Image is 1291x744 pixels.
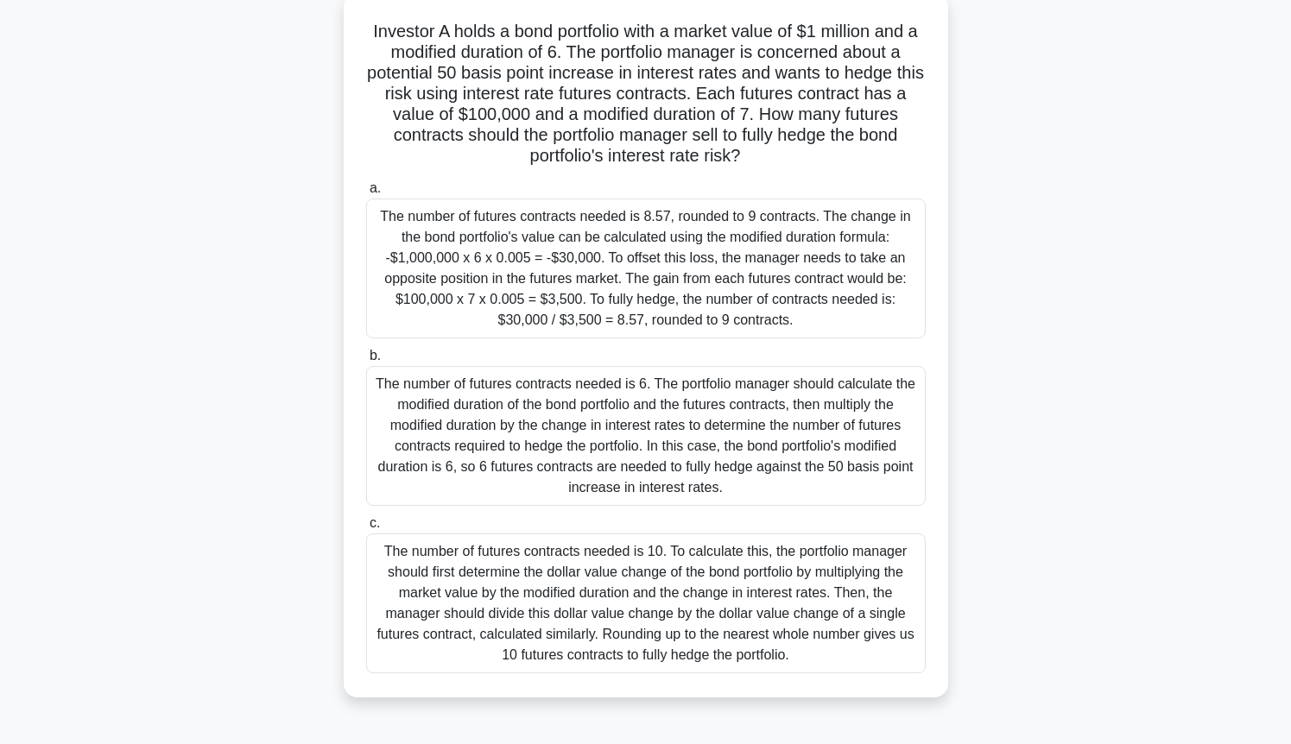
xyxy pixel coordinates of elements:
div: The number of futures contracts needed is 6. The portfolio manager should calculate the modified ... [366,366,926,506]
h5: Investor A holds a bond portfolio with a market value of $1 million and a modified duration of 6.... [364,21,927,167]
div: The number of futures contracts needed is 8.57, rounded to 9 contracts. The change in the bond po... [366,199,926,338]
span: c. [370,515,380,530]
span: a. [370,180,381,195]
div: The number of futures contracts needed is 10. To calculate this, the portfolio manager should fir... [366,533,926,673]
span: b. [370,348,381,363]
